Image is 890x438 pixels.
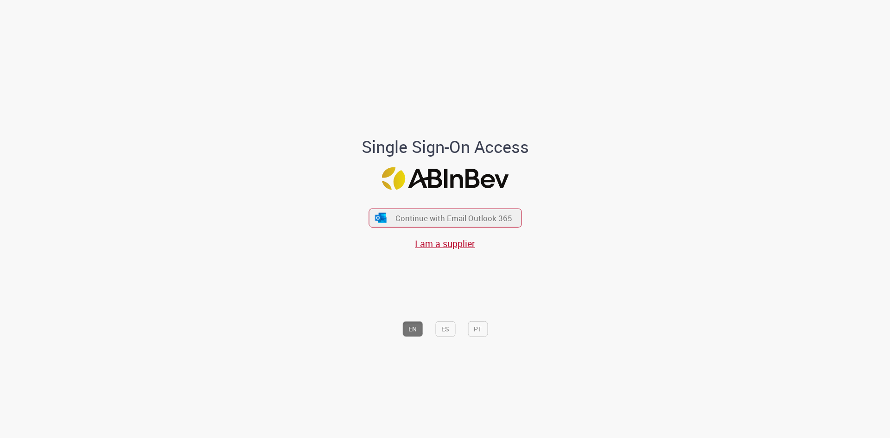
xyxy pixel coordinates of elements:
[317,138,574,156] h1: Single Sign-On Access
[381,167,509,190] img: Logo ABInBev
[395,213,512,223] span: Continue with Email Outlook 365
[435,321,455,337] button: ES
[468,321,488,337] button: PT
[375,213,388,222] img: ícone Azure/Microsoft 360
[369,209,521,228] button: ícone Azure/Microsoft 360 Continue with Email Outlook 365
[415,237,475,250] a: I am a supplier
[402,321,423,337] button: EN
